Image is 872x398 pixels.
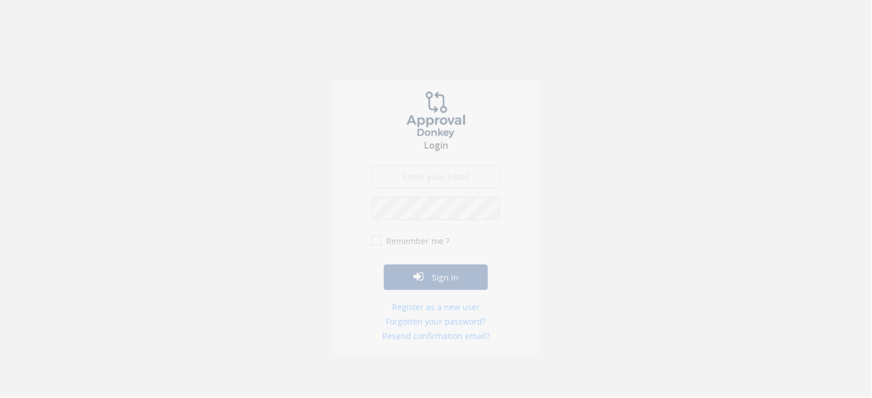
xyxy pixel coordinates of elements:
[372,338,500,349] a: Resend confirmation email?
[384,272,488,297] button: Sign in
[372,172,500,196] input: Enter your Email
[372,309,500,320] a: Register as a new user
[332,148,540,159] h3: Login
[383,243,449,255] label: Remember me ?
[393,99,479,145] img: logo.png
[372,323,500,335] a: Forgotten your password?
